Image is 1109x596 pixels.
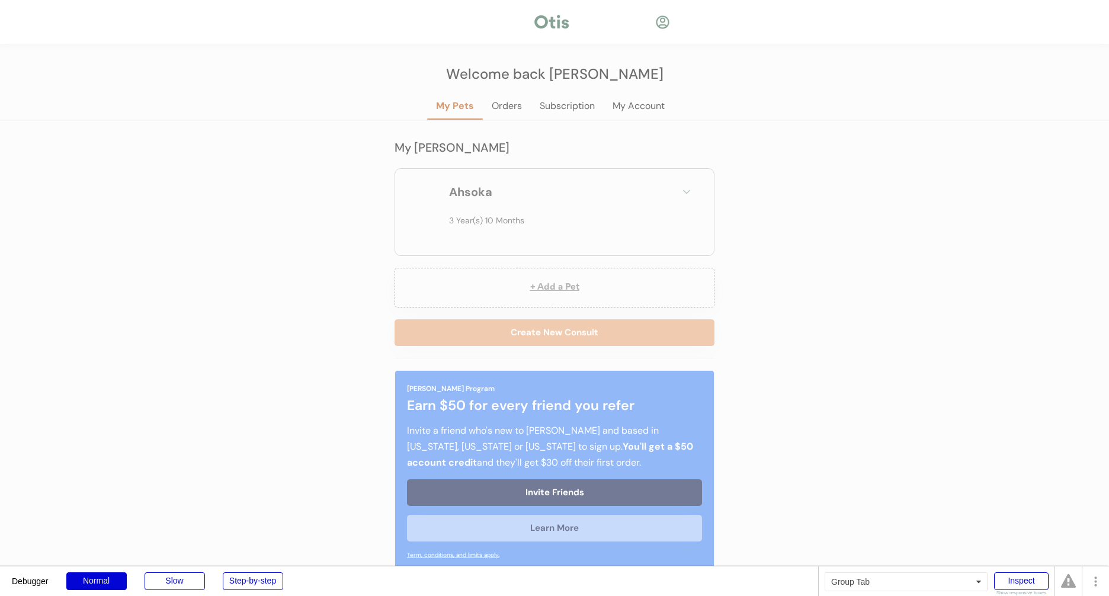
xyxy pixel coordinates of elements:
[994,591,1049,595] div: Show responsive boxes
[483,100,531,113] div: Orders
[407,479,702,506] button: Invite Friends
[604,100,674,113] div: My Account
[395,139,714,156] div: My [PERSON_NAME]
[449,216,524,225] p: 3 Year(s) 10 Months
[407,422,702,471] div: Invite a friend who's new to [PERSON_NAME] and based in [US_STATE], [US_STATE] or [US_STATE] to s...
[407,395,702,416] div: Earn $50 for every friend you refer
[439,63,670,85] div: Welcome back [PERSON_NAME]
[825,572,988,591] div: Group Tab
[395,268,714,307] button: + Add a Pet
[407,551,499,559] a: Term, conditions, and limits apply.
[994,572,1049,590] div: Inspect
[427,100,483,113] div: My Pets
[407,440,695,469] strong: You'll get a $50 account credit
[407,383,495,394] div: [PERSON_NAME] Program
[531,100,604,113] div: Subscription
[449,183,493,201] div: Ahsoka
[145,572,205,590] div: Slow
[223,572,283,590] div: Step-by-step
[395,319,714,346] button: Create New Consult
[12,566,49,585] div: Debugger
[407,515,702,541] button: Learn More
[66,572,127,590] div: Normal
